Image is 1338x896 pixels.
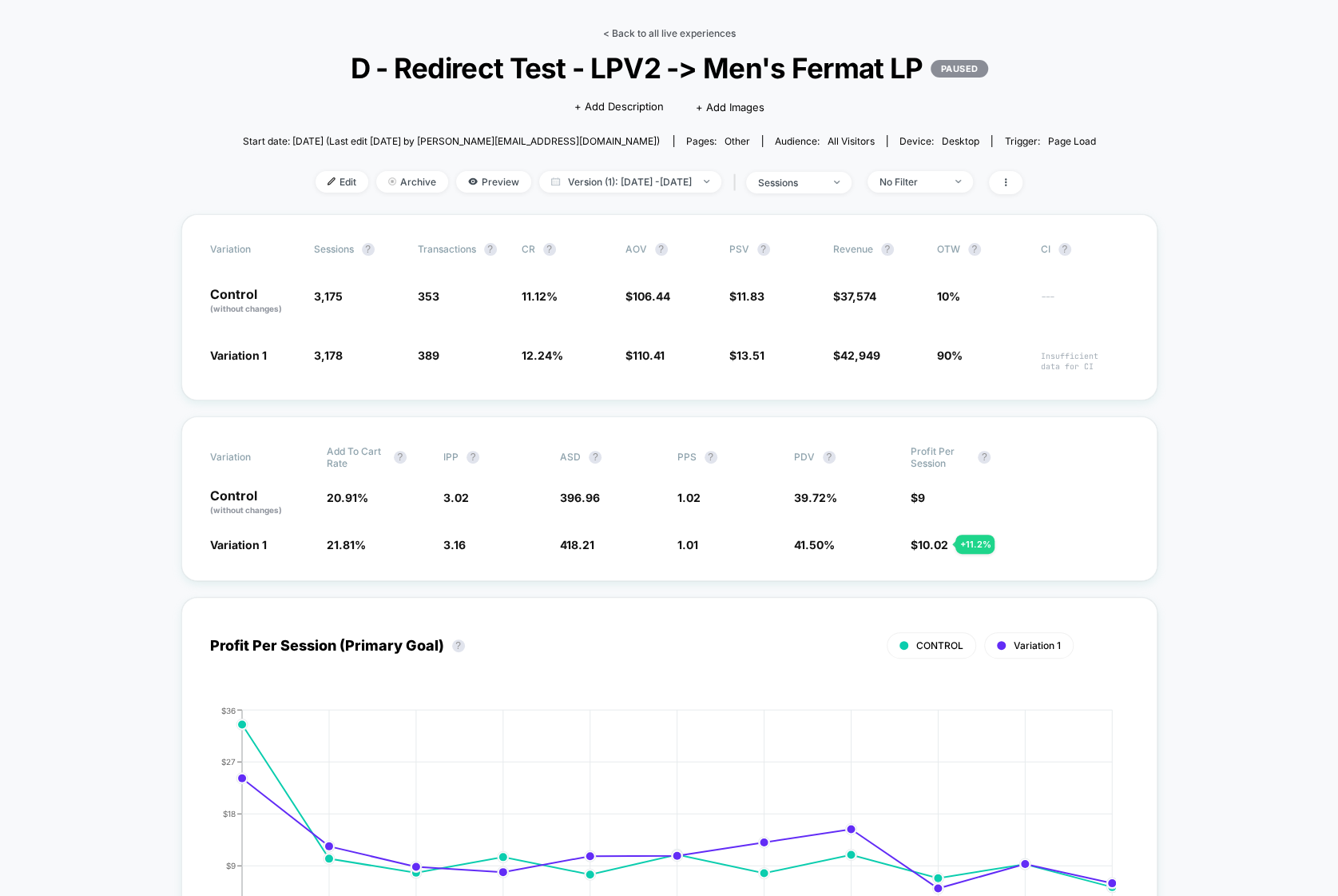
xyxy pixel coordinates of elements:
[484,243,497,256] button: ?
[443,491,469,504] span: 3.02
[539,171,721,193] span: Version (1): [DATE] - [DATE]
[589,451,602,464] button: ?
[522,243,535,255] span: CR
[828,135,875,147] span: All Visitors
[625,348,665,362] span: $
[443,538,466,552] span: 3.16
[775,135,875,147] div: Audience:
[655,243,668,256] button: ?
[210,505,282,515] span: (without changes)
[968,243,981,256] button: ?
[686,135,750,147] div: Pages:
[916,639,963,651] span: CONTROL
[794,491,837,504] span: 39.72 %
[978,451,991,464] button: ?
[443,451,459,463] span: IPP
[633,348,665,362] span: 110.41
[210,489,311,516] p: Control
[705,451,717,464] button: ?
[467,451,479,464] button: ?
[794,451,815,463] span: PDV
[736,348,764,362] span: 13.51
[362,243,375,256] button: ?
[210,445,298,469] span: Variation
[574,99,664,115] span: + Add Description
[223,808,236,818] tspan: $18
[551,177,560,185] img: calendar
[328,177,335,185] img: edit
[243,135,660,147] span: Start date: [DATE] (Last edit [DATE] by [PERSON_NAME][EMAIL_ADDRESS][DOMAIN_NAME])
[327,445,386,469] span: Add To Cart Rate
[729,171,746,194] span: |
[937,243,1025,256] span: OTW
[394,451,407,464] button: ?
[937,348,963,362] span: 90%
[285,51,1053,85] span: D - Redirect Test - LPV2 -> Men's Fermat LP
[1014,639,1061,651] span: Variation 1
[210,304,282,313] span: (without changes)
[834,181,840,184] img: end
[522,348,563,362] span: 12.24 %
[603,27,736,39] a: < Back to all live experiences
[758,177,822,189] div: sessions
[221,756,236,766] tspan: $27
[677,451,697,463] span: PPS
[704,180,709,183] img: end
[456,171,531,193] span: Preview
[879,176,943,188] div: No Filter
[625,243,647,255] span: AOV
[388,177,396,185] img: end
[823,451,836,464] button: ?
[560,491,600,504] span: 396.96
[625,289,670,303] span: $
[1041,351,1129,372] span: Insufficient data for CI
[794,538,835,552] span: 41.50 %
[881,243,894,256] button: ?
[696,101,764,113] span: + Add Images
[1058,243,1071,256] button: ?
[955,180,961,183] img: end
[833,243,873,255] span: Revenue
[757,243,770,256] button: ?
[677,538,698,552] span: 1.01
[314,348,343,362] span: 3,178
[633,289,670,303] span: 106.44
[840,348,880,362] span: 42,949
[918,538,948,552] span: 10.02
[918,491,925,504] span: 9
[522,289,558,303] span: 11.12 %
[677,491,701,504] span: 1.02
[931,60,987,78] p: PAUSED
[452,639,465,652] button: ?
[729,289,764,303] span: $
[942,135,979,147] span: desktop
[560,451,581,463] span: ASD
[327,538,366,552] span: 21.81 %
[1047,135,1095,147] span: Page Load
[221,705,236,715] tspan: $36
[210,538,267,552] span: Variation 1
[418,289,439,303] span: 353
[887,135,991,147] span: Device:
[560,538,594,552] span: 418.21
[729,243,749,255] span: PSV
[327,491,368,504] span: 20.91 %
[314,243,354,255] span: Sessions
[210,348,267,362] span: Variation 1
[833,289,876,303] span: $
[314,289,343,303] span: 3,175
[1004,135,1095,147] div: Trigger:
[226,860,236,870] tspan: $9
[911,491,925,504] span: $
[833,348,880,362] span: $
[418,348,439,362] span: 389
[543,243,556,256] button: ?
[1041,292,1129,315] span: ---
[911,538,948,552] span: $
[1041,243,1129,256] span: CI
[418,243,476,255] span: Transactions
[210,243,298,256] span: Variation
[725,135,750,147] span: other
[840,289,876,303] span: 37,574
[911,445,970,469] span: Profit Per Session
